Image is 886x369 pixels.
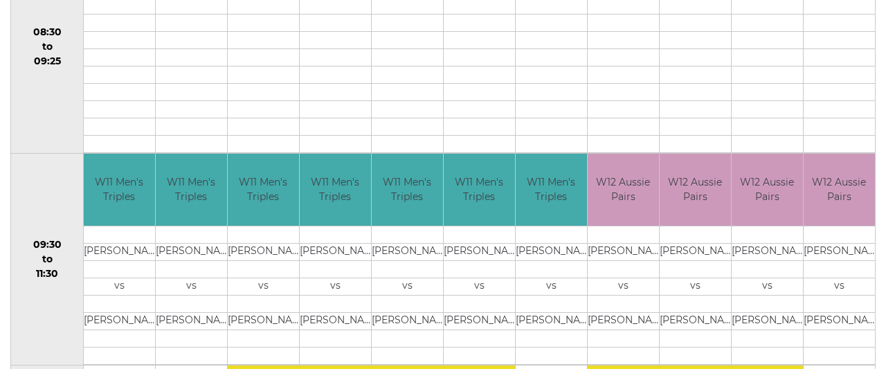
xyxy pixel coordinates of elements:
td: vs [228,278,299,296]
td: W12 Aussie Pairs [804,154,875,226]
td: vs [516,278,587,296]
td: W11 Men's Triples [300,154,371,226]
td: vs [156,278,227,296]
td: [PERSON_NAME] [444,313,515,330]
td: vs [444,278,515,296]
td: [PERSON_NAME] [660,244,731,261]
td: W11 Men's Triples [516,154,587,226]
td: [PERSON_NAME] [300,244,371,261]
td: [PERSON_NAME] [732,244,803,261]
td: W11 Men's Triples [228,154,299,226]
td: W12 Aussie Pairs [588,154,659,226]
td: [PERSON_NAME] [660,313,731,330]
td: [PERSON_NAME] [588,244,659,261]
td: [PERSON_NAME] [228,244,299,261]
td: vs [804,278,875,296]
td: [PERSON_NAME] [84,313,155,330]
td: [PERSON_NAME] [588,313,659,330]
td: [PERSON_NAME] [516,313,587,330]
td: vs [372,278,443,296]
td: W11 Men's Triples [444,154,515,226]
td: W11 Men's Triples [156,154,227,226]
td: [PERSON_NAME] [444,244,515,261]
td: [PERSON_NAME] [84,244,155,261]
td: vs [84,278,155,296]
td: [PERSON_NAME] [156,244,227,261]
td: vs [660,278,731,296]
td: [PERSON_NAME] [804,244,875,261]
td: [PERSON_NAME] [372,313,443,330]
td: W12 Aussie Pairs [732,154,803,226]
td: [PERSON_NAME] [300,313,371,330]
td: W11 Men's Triples [372,154,443,226]
td: vs [588,278,659,296]
td: [PERSON_NAME] [804,313,875,330]
td: [PERSON_NAME] [516,244,587,261]
td: 09:30 to 11:30 [11,153,84,366]
td: W12 Aussie Pairs [660,154,731,226]
td: [PERSON_NAME] [228,313,299,330]
td: vs [300,278,371,296]
td: W11 Men's Triples [84,154,155,226]
td: [PERSON_NAME] [156,313,227,330]
td: [PERSON_NAME] [372,244,443,261]
td: [PERSON_NAME] [732,313,803,330]
td: vs [732,278,803,296]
